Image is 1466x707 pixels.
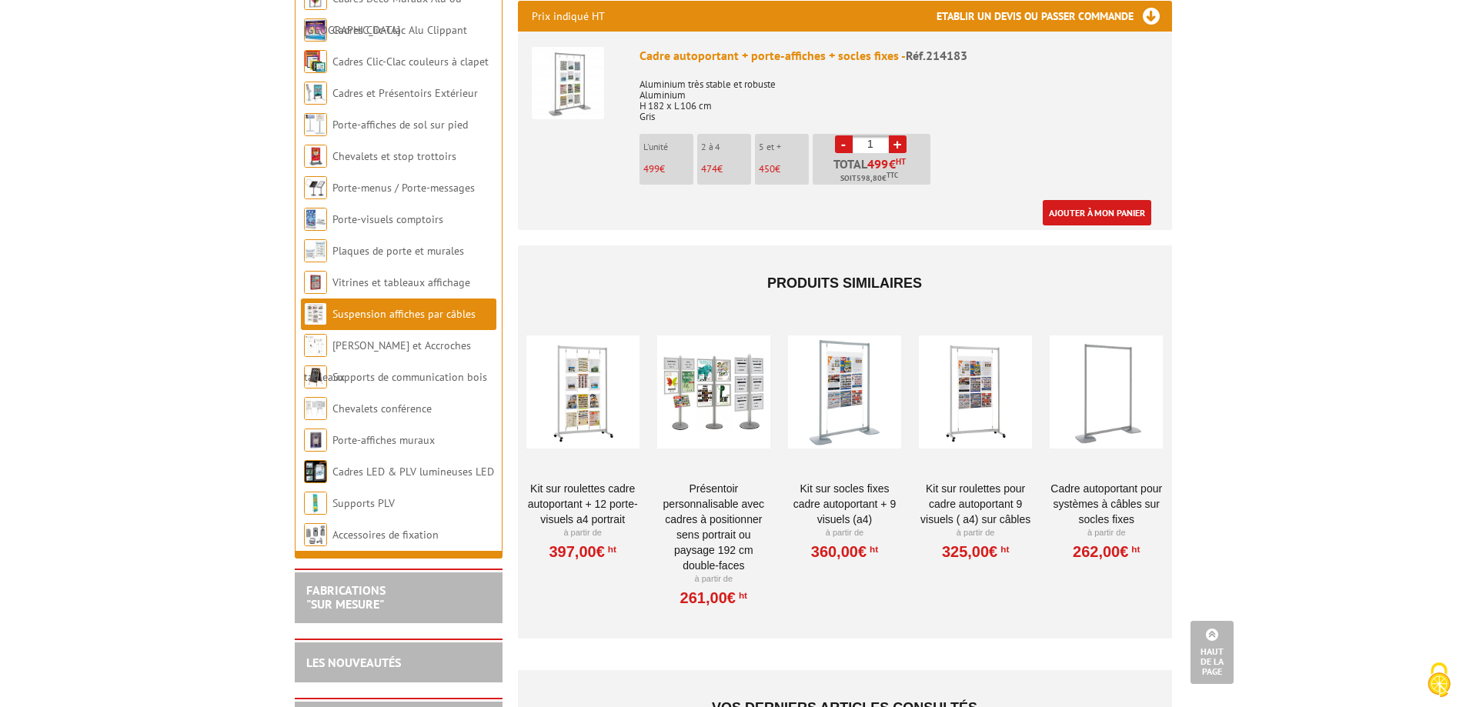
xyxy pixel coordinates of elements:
[657,573,770,585] p: À partir de
[332,433,435,447] a: Porte-affiches muraux
[605,544,616,555] sup: HT
[680,593,747,602] a: 261,00€HT
[332,496,395,510] a: Supports PLV
[867,544,878,555] sup: HT
[304,302,327,325] img: Suspension affiches par câbles
[332,370,487,384] a: Supports de communication bois
[332,86,478,100] a: Cadres et Présentoirs Extérieur
[867,158,889,170] span: 499
[701,164,751,175] p: €
[643,162,660,175] span: 499
[1050,481,1163,527] a: Cadre autoportant pour systèmes à câbles sur socles fixes
[997,544,1009,555] sup: HT
[304,338,471,384] a: [PERSON_NAME] et Accroches tableaux
[811,547,878,556] a: 360,00€HT
[919,481,1032,527] a: Kit sur roulettes pour cadre autoportant 9 visuels ( A4) sur câbles
[304,334,327,357] img: Cimaises et Accroches tableaux
[332,465,494,479] a: Cadres LED & PLV lumineuses LED
[332,402,432,415] a: Chevalets conférence
[332,528,439,542] a: Accessoires de fixation
[549,547,616,556] a: 397,00€HT
[1412,655,1466,707] button: Cookies (fenêtre modale)
[304,492,327,515] img: Supports PLV
[736,590,747,601] sup: HT
[1073,547,1140,556] a: 262,00€HT
[304,271,327,294] img: Vitrines et tableaux affichage
[304,82,327,105] img: Cadres et Présentoirs Extérieur
[1050,527,1163,539] p: À partir de
[332,23,467,37] a: Cadres Clic-Clac Alu Clippant
[937,1,1172,32] h3: Etablir un devis ou passer commande
[919,527,1032,539] p: À partir de
[759,162,775,175] span: 450
[532,47,604,119] img: Cadre autoportant + porte-affiches + socles fixes
[332,181,475,195] a: Porte-menus / Porte-messages
[332,55,489,68] a: Cadres Clic-Clac couleurs à clapet
[896,156,906,167] sup: HT
[304,176,327,199] img: Porte-menus / Porte-messages
[657,481,770,573] a: Présentoir personnalisable avec cadres à positionner sens portrait ou paysage 192 cm double-faces
[304,113,327,136] img: Porte-affiches de sol sur pied
[304,460,327,483] img: Cadres LED & PLV lumineuses LED
[1128,544,1140,555] sup: HT
[835,135,853,153] a: -
[701,162,717,175] span: 474
[332,275,470,289] a: Vitrines et tableaux affichage
[643,142,693,152] p: L'unité
[304,239,327,262] img: Plaques de porte et murales
[526,481,639,527] a: Kit sur roulettes cadre autoportant + 12 porte-visuels A4 Portrait
[816,158,930,185] p: Total
[889,158,896,170] span: €
[304,397,327,420] img: Chevalets conférence
[840,172,898,185] span: Soit €
[857,172,882,185] span: 598,80
[701,142,751,152] p: 2 à 4
[788,527,901,539] p: À partir de
[767,275,922,291] span: Produits similaires
[643,164,693,175] p: €
[1420,661,1458,699] img: Cookies (fenêtre modale)
[759,164,809,175] p: €
[942,547,1009,556] a: 325,00€HT
[304,429,327,452] img: Porte-affiches muraux
[332,149,456,163] a: Chevalets et stop trottoirs
[788,481,901,527] a: Kit sur socles fixes Cadre autoportant + 9 visuels (A4)
[759,142,809,152] p: 5 et +
[906,48,967,63] span: Réf.214183
[332,118,468,132] a: Porte-affiches de sol sur pied
[332,212,443,226] a: Porte-visuels comptoirs
[304,145,327,168] img: Chevalets et stop trottoirs
[887,171,898,179] sup: TTC
[639,47,1158,65] div: Cadre autoportant + porte-affiches + socles fixes -
[532,1,605,32] p: Prix indiqué HT
[304,50,327,73] img: Cadres Clic-Clac couleurs à clapet
[304,208,327,231] img: Porte-visuels comptoirs
[1190,621,1234,684] a: Haut de la page
[304,523,327,546] img: Accessoires de fixation
[889,135,907,153] a: +
[332,244,464,258] a: Plaques de porte et murales
[306,655,401,670] a: LES NOUVEAUTÉS
[332,307,476,321] a: Suspension affiches par câbles
[1043,200,1151,225] a: Ajouter à mon panier
[306,582,386,612] a: FABRICATIONS"Sur Mesure"
[526,527,639,539] p: À partir de
[639,68,1158,122] p: Aluminium très stable et robuste Aluminium H 182 x L 106 cm Gris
